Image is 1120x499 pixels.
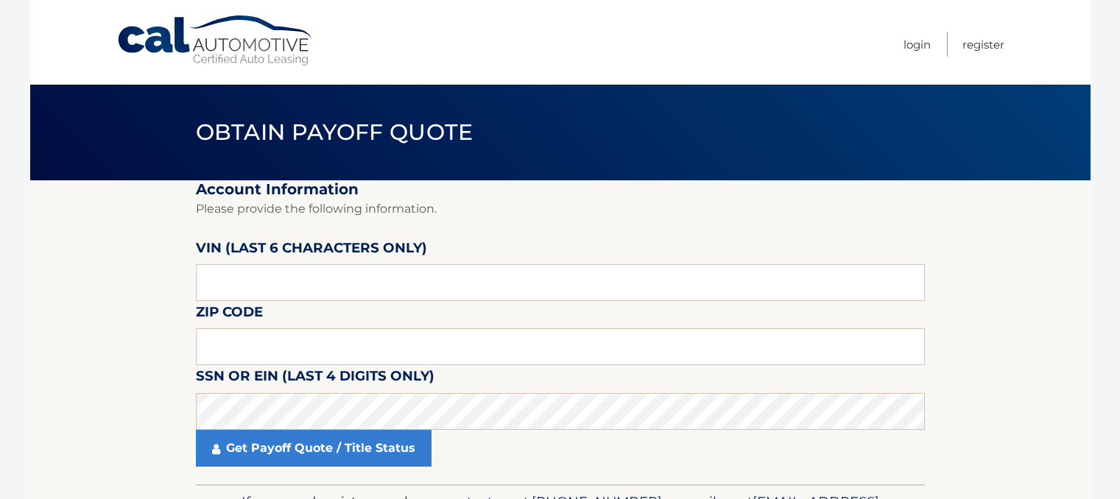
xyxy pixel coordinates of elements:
[196,199,925,219] p: Please provide the following information.
[196,118,473,146] span: Obtain Payoff Quote
[196,365,434,392] label: SSN or EIN (last 4 digits only)
[904,32,931,57] a: Login
[196,180,925,199] h2: Account Information
[196,237,427,264] label: VIN (last 6 characters only)
[962,32,1004,57] a: Register
[196,301,263,328] label: Zip Code
[116,15,315,67] a: Cal Automotive
[196,430,432,467] a: Get Payoff Quote / Title Status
